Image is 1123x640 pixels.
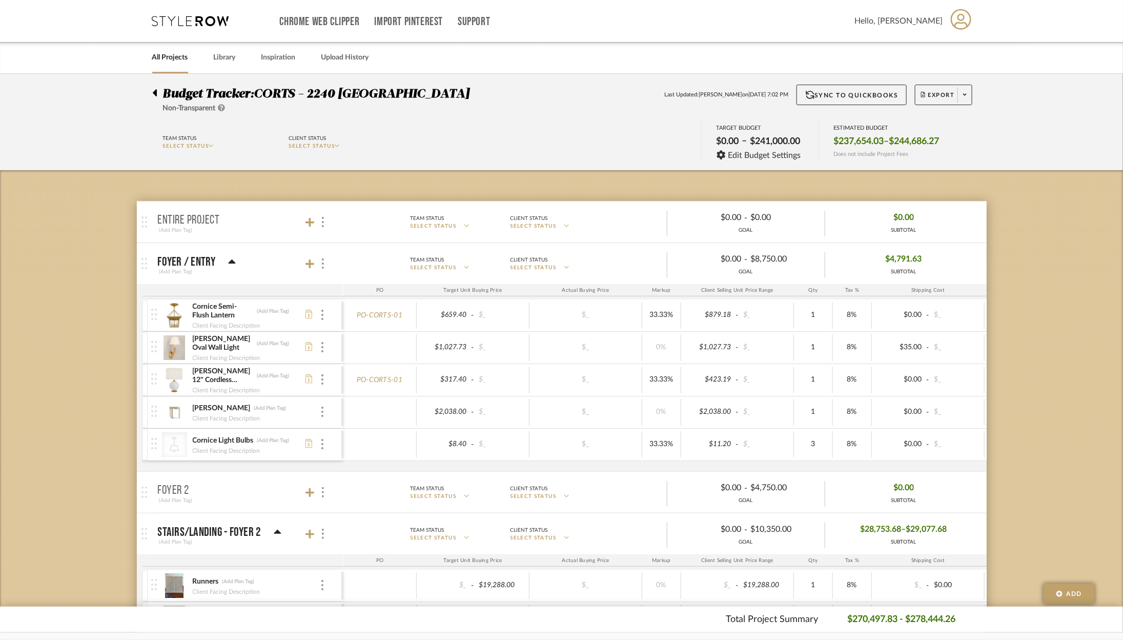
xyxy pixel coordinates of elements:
[163,134,197,143] div: Team Status
[902,522,906,537] span: –
[667,497,825,505] div: GOAL
[747,133,804,150] div: $241,000.00
[192,385,261,395] div: Client Facing Description
[797,340,829,355] div: 1
[192,334,254,353] div: [PERSON_NAME] Oval Wall Light
[151,373,157,385] img: vertical-grip.svg
[861,538,947,546] div: SUBTOTAL
[476,308,526,323] div: $_
[280,17,360,26] a: Chrome Web Clipper
[163,105,216,112] span: Non-Transparent
[915,85,972,105] button: Export
[642,284,681,296] div: Markup
[411,534,457,542] span: SELECT STATUS
[162,335,187,360] img: 76e5fb6b-38e9-4405-a49d-e3fbd4e6085d_50x50.jpg
[192,367,254,385] div: [PERSON_NAME] 12" Cordless Accent Lamp
[357,311,402,320] a: PO-CORTS -01
[740,437,790,452] div: $_
[137,243,987,284] mat-expansion-panel-header: Foyer / Entry(Add Plan Tag)Team StatusSELECT STATUSClient StatusSELECT STATUS$0.00-$8,750.00GOAL$...
[511,255,548,265] div: Client Status
[893,210,914,226] span: $0.00
[420,340,470,355] div: $1,027.73
[667,227,825,234] div: GOAL
[158,214,220,227] p: Entire Project
[162,303,187,328] img: 27537be4-b9e4-42f0-8919-4bd510cae2c3_50x50.jpg
[162,573,187,598] img: 3cedbe3b-4ff6-4edd-8dc2-7b3ee6b3f790_50x50.jpg
[343,554,417,567] div: PO
[744,212,747,224] span: -
[875,372,925,387] div: $0.00
[747,522,816,537] div: $10,350.00
[699,91,742,99] span: [PERSON_NAME]
[151,579,157,590] img: vertical-grip.svg
[557,308,614,323] div: $_
[141,216,147,228] img: grip.svg
[257,437,290,444] div: (Add Plan Tag)
[875,340,925,355] div: $35.00
[142,284,987,471] div: Foyer / Entry(Add Plan Tag)Team StatusSELECT STATUSClient StatusSELECT STATUS$0.00-$8,750.00GOAL$...
[797,372,829,387] div: 1
[151,341,157,352] img: vertical-grip.svg
[667,538,825,546] div: GOAL
[411,264,457,272] span: SELECT STATUS
[734,439,740,450] span: -
[797,308,829,323] div: 1
[836,308,868,323] div: 8%
[511,484,548,493] div: Client Status
[192,436,254,446] div: Cornice Light Bulbs
[925,439,931,450] span: -
[645,372,678,387] div: 33.33%
[985,284,1034,296] div: Ship. Markup %
[744,482,747,494] span: -
[740,340,790,355] div: $_
[734,343,740,353] span: -
[469,581,476,591] span: -
[321,439,323,449] img: 3dots-v.svg
[875,437,925,452] div: $0.00
[511,534,557,542] span: SELECT STATUS
[557,437,614,452] div: $_
[476,340,526,355] div: $_
[748,91,788,99] span: [DATE] 7:02 PM
[925,375,931,385] span: -
[645,340,678,355] div: 0%
[254,405,287,412] div: (Add Plan Tag)
[875,405,925,419] div: $0.00
[740,308,790,323] div: $_
[836,437,868,452] div: 8%
[529,284,642,296] div: Actual Buying Price
[797,85,907,105] button: Sync to QuickBooks
[747,480,816,496] div: $4,750.00
[925,310,931,321] span: -
[557,340,614,355] div: $_
[740,578,790,593] div: $19,288.00
[985,554,1034,567] div: Ship. Markup %
[931,308,981,323] div: $_
[836,578,868,593] div: 8%
[676,210,744,226] div: $0.00
[742,135,747,150] span: –
[931,340,981,355] div: $_
[726,613,819,627] p: Total Project Summary
[834,136,884,147] span: $237,654.03
[163,144,209,149] span: SELECT STATUS
[872,554,985,567] div: Shipping Cost
[744,524,747,536] span: -
[645,405,678,419] div: 0%
[875,308,925,323] div: $0.00
[192,587,261,597] div: Client Facing Description
[734,375,740,385] span: -
[676,480,744,496] div: $0.00
[645,308,678,323] div: 33.33%
[151,406,157,417] img: vertical-grip.svg
[797,578,829,593] div: 1
[925,343,931,353] span: -
[740,405,790,419] div: $_
[717,125,804,131] div: TARGET BUDGET
[137,472,987,513] mat-expansion-panel-header: Foyer 2(Add Plan Tag)Team StatusSELECT STATUSClient StatusSELECT STATUS$0.00-$4,750.00GOAL$0.00SU...
[925,581,931,591] span: -
[740,372,790,387] div: $_
[289,134,326,143] div: Client Status
[158,537,194,547] div: (Add Plan Tag)
[158,526,261,538] p: Stairs/Landing - Foyer 2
